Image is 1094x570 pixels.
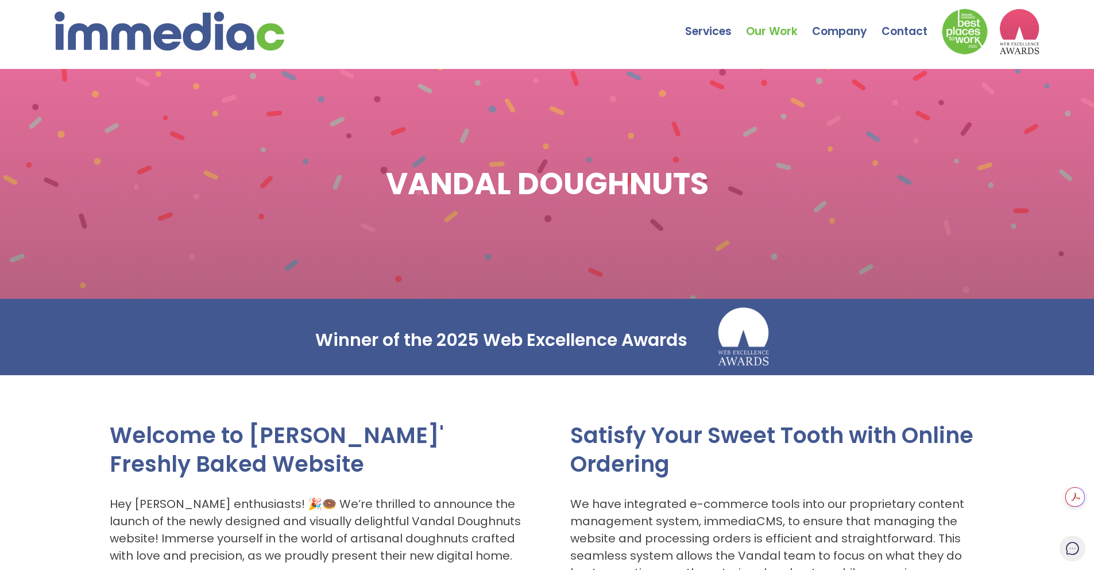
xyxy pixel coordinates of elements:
p: Hey [PERSON_NAME] enthusiasts! 🎉🍩 We’re thrilled to announce the launch of the newly designed and... [110,495,524,564]
img: logo2_wea_nobg.webp [999,9,1039,55]
img: logo2_wea_wh_nobg.webp [708,307,779,372]
a: Services [685,3,746,43]
a: Contact [882,3,942,43]
img: immediac [55,11,284,51]
img: Down [942,9,988,55]
h2: Winner of the 2025 Web Excellence Awards [315,329,687,352]
h2: Welcome to [PERSON_NAME]' Freshly Baked Website [110,421,524,478]
a: Company [812,3,882,43]
h1: VANDAL DOUGHNUTS [386,164,709,203]
h2: Satisfy Your Sweet Tooth with Online Ordering [570,421,976,478]
a: Our Work [746,3,812,43]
